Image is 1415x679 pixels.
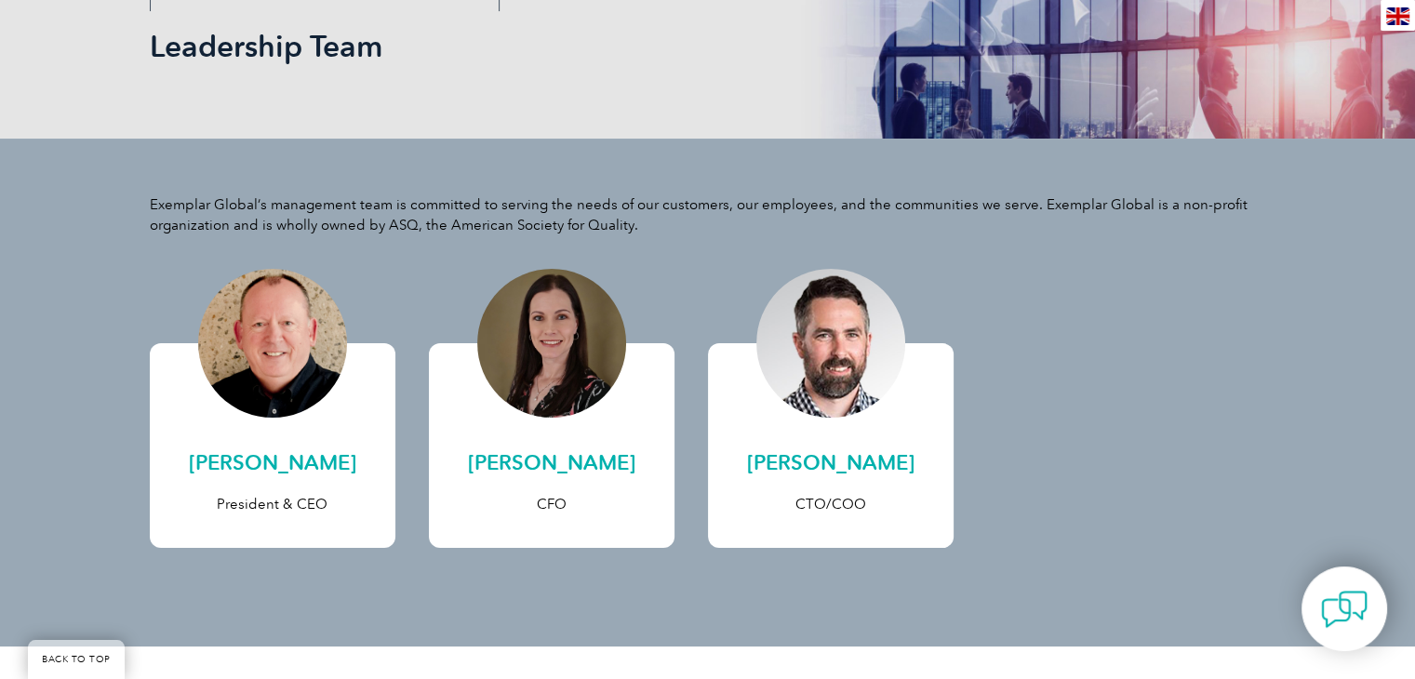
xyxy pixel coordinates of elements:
[168,448,377,478] h2: [PERSON_NAME]
[168,494,377,514] p: President & CEO
[28,640,125,679] a: BACK TO TOP
[727,494,935,514] p: CTO/COO
[447,448,656,478] h2: [PERSON_NAME]
[1321,586,1368,632] img: contact-chat.png
[429,343,674,548] a: [PERSON_NAME] CFO
[150,194,1266,235] p: Exemplar Global’s management team is committed to serving the needs of our customers, our employe...
[447,494,656,514] p: CFO
[150,343,395,548] a: [PERSON_NAME] President & CEO
[727,448,935,478] h2: [PERSON_NAME]
[708,343,954,548] a: [PERSON_NAME] CTO/COO
[1386,7,1409,25] img: en
[150,28,864,64] h1: Leadership Team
